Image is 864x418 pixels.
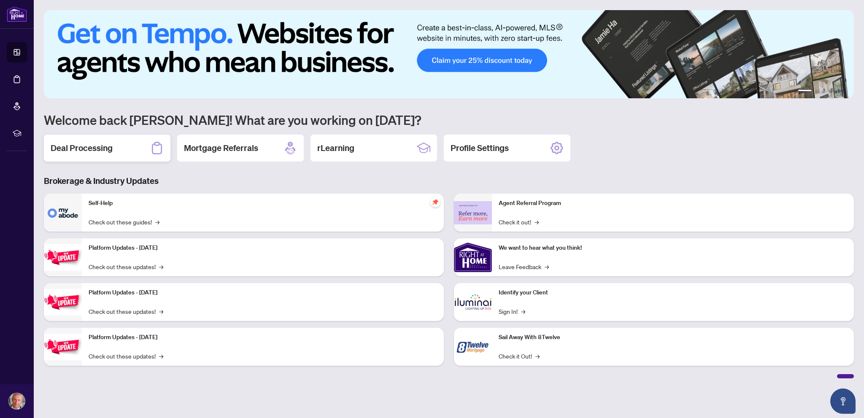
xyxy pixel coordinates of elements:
[13,22,20,29] img: website_grey.svg
[829,90,832,93] button: 4
[798,90,812,93] button: 1
[499,217,539,227] a: Check it out!→
[499,351,540,361] a: Check it Out!→
[454,238,492,276] img: We want to hear what you think!
[13,13,20,20] img: logo_orange.svg
[89,199,437,208] p: Self-Help
[159,351,163,361] span: →
[44,194,82,232] img: Self-Help
[535,217,539,227] span: →
[44,10,854,98] img: Slide 0
[93,50,142,55] div: Keywords by Traffic
[44,112,854,128] h1: Welcome back [PERSON_NAME]! What are you working on [DATE]?
[51,142,113,154] h2: Deal Processing
[84,49,91,56] img: tab_keywords_by_traffic_grey.svg
[499,199,847,208] p: Agent Referral Program
[9,393,25,409] img: Profile Icon
[89,243,437,253] p: Platform Updates - [DATE]
[454,328,492,366] img: Sail Away With 8Twelve
[822,90,825,93] button: 3
[159,262,163,271] span: →
[815,90,818,93] button: 2
[22,22,140,29] div: Domain: [PERSON_NAME][DOMAIN_NAME]
[545,262,549,271] span: →
[7,6,27,22] img: logo
[499,307,525,316] a: Sign In!→
[521,307,525,316] span: →
[32,50,76,55] div: Domain Overview
[89,351,163,361] a: Check out these updates!→
[23,49,30,56] img: tab_domain_overview_orange.svg
[454,283,492,321] img: Identify your Client
[89,333,437,342] p: Platform Updates - [DATE]
[499,262,549,271] a: Leave Feedback→
[89,262,163,271] a: Check out these updates!→
[89,307,163,316] a: Check out these updates!→
[499,243,847,253] p: We want to hear what you think!
[842,90,845,93] button: 6
[159,307,163,316] span: →
[44,334,82,360] img: Platform Updates - June 23, 2025
[451,142,509,154] h2: Profile Settings
[535,351,540,361] span: →
[44,175,854,187] h3: Brokerage & Industry Updates
[317,142,354,154] h2: rLearning
[89,217,159,227] a: Check out these guides!→
[44,244,82,271] img: Platform Updates - July 21, 2025
[24,13,41,20] div: v 4.0.25
[430,197,440,207] span: pushpin
[155,217,159,227] span: →
[835,90,839,93] button: 5
[499,333,847,342] p: Sail Away With 8Twelve
[454,201,492,224] img: Agent Referral Program
[44,289,82,316] img: Platform Updates - July 8, 2025
[184,142,258,154] h2: Mortgage Referrals
[830,388,856,414] button: Open asap
[89,288,437,297] p: Platform Updates - [DATE]
[499,288,847,297] p: Identify your Client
